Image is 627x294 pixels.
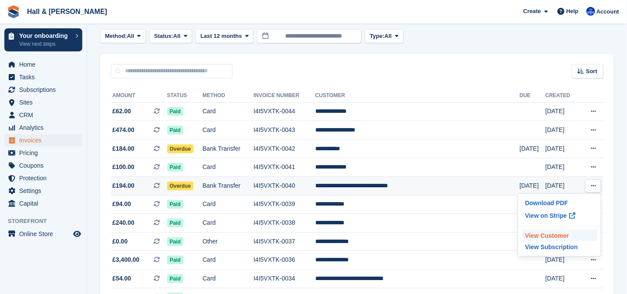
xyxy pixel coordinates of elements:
a: menu [4,58,82,71]
th: Customer [315,89,519,103]
span: Coupons [19,159,71,172]
td: I4I5VXTK-0040 [253,177,315,196]
span: Paid [167,163,183,172]
td: I4I5VXTK-0036 [253,251,315,270]
button: Type: All [365,29,403,44]
th: Amount [111,89,167,103]
td: [DATE] [546,139,579,158]
span: £194.00 [112,181,135,190]
td: [DATE] [546,102,579,121]
span: All [127,32,135,41]
span: £240.00 [112,218,135,227]
span: Tasks [19,71,71,83]
span: Paid [167,237,183,246]
td: Other [202,232,253,251]
a: Your onboarding View next steps [4,28,82,51]
td: Card [202,214,253,233]
span: Type: [370,32,384,41]
td: [DATE] [546,158,579,177]
td: Bank Transfer [202,177,253,196]
span: Paid [167,200,183,209]
th: Due [519,89,545,103]
a: menu [4,147,82,159]
span: Subscriptions [19,84,71,96]
td: Bank Transfer [202,139,253,158]
span: Capital [19,197,71,210]
span: Account [597,7,619,16]
span: Protection [19,172,71,184]
td: I4I5VXTK-0042 [253,139,315,158]
a: View on Stripe [522,209,597,223]
span: Sort [586,67,597,76]
td: Card [202,158,253,177]
span: All [173,32,181,41]
span: Paid [167,219,183,227]
td: Card [202,270,253,288]
span: Storefront [8,217,87,226]
a: menu [4,172,82,184]
td: [DATE] [546,177,579,196]
a: menu [4,134,82,146]
p: Your onboarding [19,33,71,39]
span: £184.00 [112,144,135,153]
a: menu [4,109,82,121]
th: Created [546,89,579,103]
td: I4I5VXTK-0037 [253,232,315,251]
span: Status: [154,32,173,41]
span: Last 12 months [200,32,242,41]
td: I4I5VXTK-0043 [253,121,315,140]
td: I4I5VXTK-0038 [253,214,315,233]
td: [DATE] [519,139,545,158]
a: View Customer [522,230,597,241]
td: Card [202,251,253,270]
a: menu [4,84,82,96]
span: Paid [167,274,183,283]
span: Sites [19,96,71,108]
span: All [384,32,392,41]
span: £94.00 [112,199,131,209]
span: Method: [105,32,127,41]
a: menu [4,228,82,240]
a: menu [4,122,82,134]
span: Create [523,7,541,16]
span: CRM [19,109,71,121]
span: £0.00 [112,237,128,246]
th: Method [202,89,253,103]
button: Status: All [149,29,192,44]
td: [DATE] [546,251,579,270]
span: Pricing [19,147,71,159]
span: Analytics [19,122,71,134]
a: menu [4,159,82,172]
span: Settings [19,185,71,197]
span: Help [566,7,579,16]
span: Paid [167,126,183,135]
p: View next steps [19,40,71,48]
span: Paid [167,107,183,116]
td: Card [202,195,253,214]
td: I4I5VXTK-0041 [253,158,315,177]
span: £3,400.00 [112,255,139,264]
td: I4I5VXTK-0039 [253,195,315,214]
span: Overdue [167,182,194,190]
span: £100.00 [112,162,135,172]
span: Online Store [19,228,71,240]
span: Invoices [19,134,71,146]
a: View Subscription [522,241,597,253]
span: £62.00 [112,107,131,116]
td: I4I5VXTK-0034 [253,270,315,288]
td: Card [202,102,253,121]
button: Method: All [100,29,146,44]
img: Claire Banham [587,7,595,16]
span: Home [19,58,71,71]
a: menu [4,185,82,197]
a: Hall & [PERSON_NAME] [24,4,111,19]
td: I4I5VXTK-0044 [253,102,315,121]
td: [DATE] [546,270,579,288]
td: Card [202,121,253,140]
th: Status [167,89,203,103]
a: Download PDF [522,197,597,209]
